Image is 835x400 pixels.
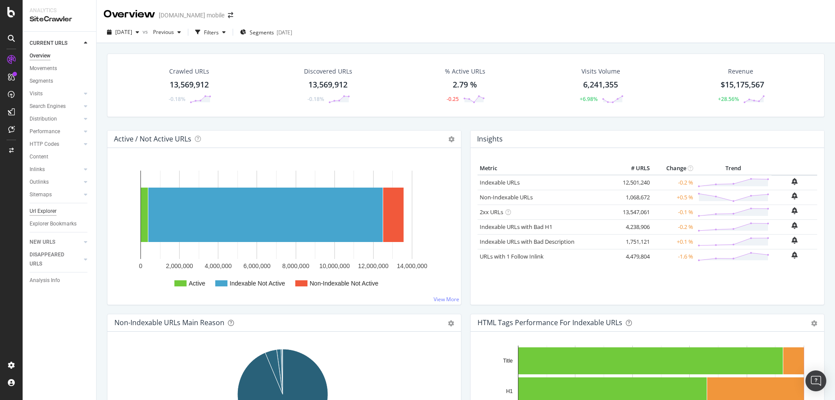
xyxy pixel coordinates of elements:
a: URLs with 1 Follow Inlink [480,252,544,260]
a: Url Explorer [30,207,90,216]
div: -0.18% [307,95,324,103]
div: CURRENT URLS [30,39,67,48]
text: Title [503,358,513,364]
text: 2,000,000 [166,262,193,269]
div: bell-plus [792,222,798,229]
div: Performance [30,127,60,136]
span: $15,175,567 [721,79,764,90]
div: HTTP Codes [30,140,59,149]
td: 1,751,121 [617,234,652,249]
text: 4,000,000 [205,262,232,269]
td: +0.1 % [652,234,695,249]
div: bell-plus [792,178,798,185]
div: bell-plus [792,192,798,199]
th: Change [652,162,695,175]
div: HTML Tags Performance for Indexable URLs [478,318,622,327]
div: [DOMAIN_NAME] mobile [159,11,224,20]
div: Discovered URLs [304,67,352,76]
div: arrow-right-arrow-left [228,12,233,18]
div: +28.56% [718,95,739,103]
div: 13,569,912 [308,79,347,91]
text: 14,000,000 [397,262,427,269]
td: 13,547,061 [617,205,652,219]
td: -0.2 % [652,175,695,190]
a: DISAPPEARED URLS [30,250,81,269]
div: Analysis Info [30,276,60,285]
td: 12,501,240 [617,175,652,190]
div: bell-plus [792,252,798,259]
a: Indexable URLs [480,178,520,186]
div: SiteCrawler [30,14,89,24]
th: Trend [695,162,772,175]
div: Content [30,152,48,161]
div: % Active URLs [445,67,485,76]
a: Indexable URLs with Bad H1 [480,223,552,231]
text: 10,000,000 [319,262,350,269]
a: Explorer Bookmarks [30,219,90,229]
div: Crawled URLs [169,67,209,76]
div: Explorer Bookmarks [30,219,77,229]
span: vs [143,28,150,35]
div: Inlinks [30,165,45,174]
a: Search Engines [30,102,81,111]
div: -0.25 [447,95,459,103]
span: 2025 Oct. 1st [115,28,132,36]
a: Analysis Info [30,276,90,285]
div: Outlinks [30,178,49,187]
text: 6,000,000 [244,262,271,269]
a: Sitemaps [30,190,81,199]
div: Filters [204,29,219,36]
a: Outlinks [30,178,81,187]
div: Visits [30,89,43,98]
a: Performance [30,127,81,136]
td: -0.1 % [652,205,695,219]
h4: Active / Not Active URLs [114,133,191,145]
div: Movements [30,64,57,73]
a: Content [30,152,90,161]
div: Overview [104,7,155,22]
div: Search Engines [30,102,66,111]
span: Segments [250,29,274,36]
td: -0.2 % [652,219,695,234]
svg: A chart. [114,162,454,298]
span: Revenue [728,67,753,76]
button: Filters [192,25,229,39]
a: Non-Indexable URLs [480,193,533,201]
text: 0 [139,262,143,269]
a: Visits [30,89,81,98]
a: NEW URLS [30,238,81,247]
text: Non-Indexable Not Active [310,280,378,287]
div: Analytics [30,7,89,14]
button: Segments[DATE] [237,25,296,39]
button: Previous [150,25,184,39]
div: Sitemaps [30,190,52,199]
text: Indexable Not Active [230,280,285,287]
span: Previous [150,28,174,36]
div: +6.98% [580,95,598,103]
td: +0.5 % [652,190,695,205]
a: Distribution [30,114,81,124]
i: Options [448,136,454,142]
a: Overview [30,51,90,61]
text: Active [189,280,205,287]
div: bell-plus [792,237,798,244]
a: HTTP Codes [30,140,81,149]
a: Segments [30,77,90,86]
div: Visits Volume [581,67,620,76]
div: Distribution [30,114,57,124]
td: 4,479,804 [617,249,652,264]
text: 12,000,000 [358,262,388,269]
td: 1,068,672 [617,190,652,205]
a: Movements [30,64,90,73]
div: 2.79 % [453,79,477,91]
div: 6,241,355 [583,79,618,91]
div: gear [448,320,454,326]
div: Segments [30,77,53,86]
div: DISAPPEARED URLS [30,250,73,269]
div: [DATE] [277,29,292,36]
div: 13,569,912 [170,79,209,91]
div: Overview [30,51,50,61]
div: Open Intercom Messenger [805,370,826,391]
a: Indexable URLs with Bad Description [480,238,574,245]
